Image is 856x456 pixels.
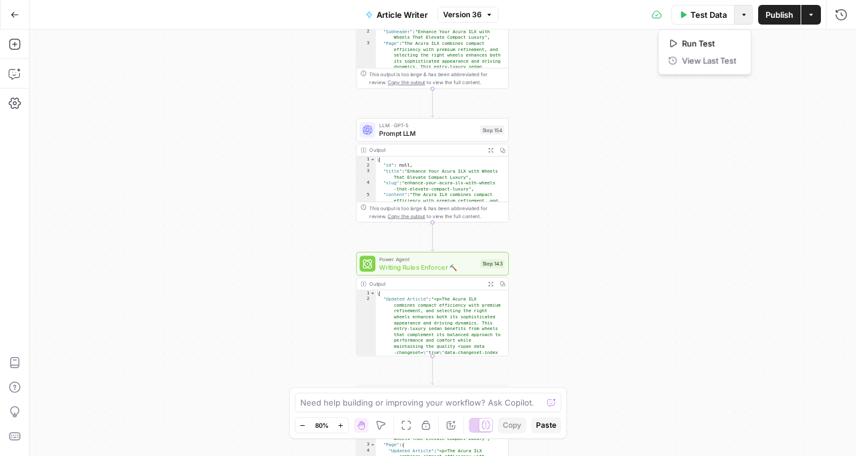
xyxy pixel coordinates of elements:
[357,192,376,446] div: 5
[682,37,736,50] span: Run Test
[431,356,434,385] g: Edge from step_143 to step_132
[498,417,526,433] button: Copy
[690,9,727,21] span: Test Data
[357,290,376,296] div: 1
[379,256,476,264] span: Power Agent
[531,417,561,433] button: Paste
[357,168,376,180] div: 3
[438,7,498,23] button: Version 36
[370,290,375,296] span: Toggle code folding, rows 1 through 3
[356,118,509,222] div: LLM · GPT-5Prompt LLMStep 154Output{ "id": null, "title":"Enhance Your Acura ILX with Wheels That...
[388,213,425,219] span: Copy the output
[357,180,376,192] div: 4
[379,128,476,138] span: Prompt LLM
[369,280,481,288] div: Output
[357,29,376,41] div: 2
[315,420,329,430] span: 80%
[369,204,504,220] div: This output is too large & has been abbreviated for review. to view the full content.
[682,55,736,67] span: View Last Test
[379,262,476,272] span: Writing Rules Enforcer 🔨
[356,252,509,356] div: Power AgentWriting Rules Enforcer 🔨Step 143Output{ "Updated Article":"<p>The Acura ILX combines c...
[357,442,376,448] div: 3
[357,41,376,294] div: 3
[480,259,504,268] div: Step 143
[357,157,376,163] div: 1
[379,122,476,130] span: LLM · GPT-5
[369,71,504,87] div: This output is too large & has been abbreviated for review. to view the full content.
[443,9,482,20] span: Version 36
[536,420,556,431] span: Paste
[370,157,375,163] span: Toggle code folding, rows 1 through 6
[369,146,481,154] div: Output
[758,5,801,25] button: Publish
[370,442,375,448] span: Toggle code folding, rows 3 through 5
[431,88,434,117] g: Edge from step_138 to step_154
[671,5,734,25] button: Test Data
[377,9,428,21] span: Article Writer
[357,162,376,168] div: 2
[388,79,425,85] span: Copy the output
[503,420,521,431] span: Copy
[480,125,504,134] div: Step 154
[358,5,435,25] button: Article Writer
[431,222,434,251] g: Edge from step_154 to step_143
[766,9,793,21] span: Publish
